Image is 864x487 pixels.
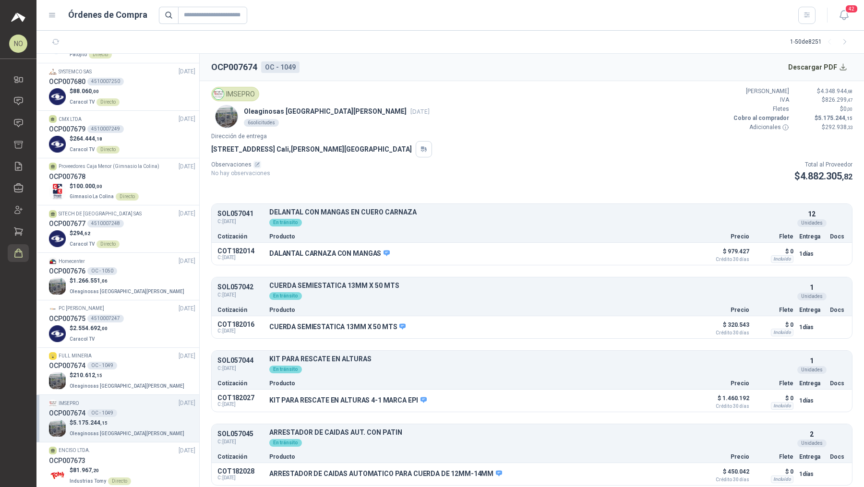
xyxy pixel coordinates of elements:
[95,136,102,142] span: ,18
[211,144,412,154] p: [STREET_ADDRESS] Cali , [PERSON_NAME][GEOGRAPHIC_DATA]
[701,477,749,482] span: Crédito 30 días
[49,136,66,153] img: Company Logo
[701,392,749,409] p: $ 1.460.192
[116,193,139,201] div: Directo
[795,114,852,123] p: $
[96,98,120,106] div: Directo
[217,365,264,372] span: C: [DATE]
[799,380,824,386] p: Entrega
[847,89,852,94] span: ,68
[790,35,852,50] div: 1 - 50 de 8251
[49,352,57,360] img: Company Logo
[217,328,264,334] span: C: [DATE]
[70,276,186,285] p: $
[49,408,85,418] h3: OCP007674
[755,246,793,257] p: $ 0
[211,160,270,169] p: Observaciones
[217,475,264,481] span: C: [DATE]
[49,171,85,182] h3: OCP007678
[95,184,102,189] span: ,00
[92,468,99,473] span: ,20
[732,105,789,114] p: Fletes
[59,258,85,265] p: Homecenter
[73,467,99,474] span: 81.967
[217,247,264,255] p: COT182014
[70,289,184,294] span: Oleaginosas [GEOGRAPHIC_DATA][PERSON_NAME]
[49,420,66,437] img: Company Logo
[73,230,90,237] span: 294
[701,380,749,386] p: Precio
[732,87,789,96] p: [PERSON_NAME]
[87,78,124,85] div: 4510007250
[87,220,124,227] div: 4510007248
[49,162,195,202] a: Proveedores Caja Menor (Gimnasio la Colina)[DATE] OCP007678Company Logo$100.000,00Gimnasio La Col...
[70,418,186,428] p: $
[269,234,696,239] p: Producto
[410,108,430,115] span: [DATE]
[49,313,85,324] h3: OCP007675
[100,326,108,331] span: ,00
[269,219,302,226] div: En tránsito
[217,291,264,299] span: C: [DATE]
[755,307,793,313] p: Flete
[179,304,195,313] span: [DATE]
[799,307,824,313] p: Entrega
[771,475,793,483] div: Incluido
[845,116,852,121] span: ,15
[73,183,102,190] span: 100.000
[70,383,184,389] span: Oleaginosas [GEOGRAPHIC_DATA][PERSON_NAME]
[59,116,82,123] p: CMX LTDA
[755,454,793,460] p: Flete
[701,246,749,262] p: $ 979.427
[835,7,852,24] button: 42
[825,124,852,131] span: 292.938
[49,372,66,389] img: Company Logo
[70,229,120,238] p: $
[179,115,195,124] span: [DATE]
[217,210,264,217] p: SOL057041
[269,249,390,258] p: DALANTAL CARNAZA CON MANGAS
[179,67,195,76] span: [DATE]
[269,380,696,386] p: Producto
[217,255,264,261] span: C: [DATE]
[795,87,852,96] p: $
[799,321,824,333] p: 1 días
[211,87,259,101] div: IMSEPRO
[755,319,793,331] p: $ 0
[179,209,195,218] span: [DATE]
[810,282,814,293] p: 1
[49,68,57,76] img: Company Logo
[87,315,124,322] div: 4510007247
[70,431,184,436] span: Oleaginosas [GEOGRAPHIC_DATA][PERSON_NAME]
[49,88,66,105] img: Company Logo
[70,336,95,342] span: Caracol TV
[755,466,793,477] p: $ 0
[49,266,85,276] h3: OCP007676
[49,209,195,249] a: SITECH DE [GEOGRAPHIC_DATA] SAS[DATE] OCP0076774510007248Company Logo$294,62Caracol TVDirecto
[216,106,238,128] img: Company Logo
[49,305,57,312] img: Company Logo
[108,477,131,485] div: Directo
[217,394,264,402] p: COT182027
[59,305,104,312] p: PC [PERSON_NAME]
[269,282,793,289] p: CUERDA SEMIESTATICA 13MM X 50 MTS
[59,68,92,76] p: SYSTEMCO SAS
[830,454,846,460] p: Docs
[830,234,846,239] p: Docs
[701,307,749,313] p: Precio
[89,51,112,59] div: Directo
[73,419,108,426] span: 5.175.244
[794,169,852,184] p: $
[810,429,814,439] p: 2
[70,182,139,191] p: $
[70,466,131,475] p: $
[59,163,159,170] p: Proveedores Caja Menor (Gimnasio la Colina)
[842,172,852,181] span: ,82
[217,467,264,475] p: COT182028
[818,115,852,121] span: 5.175.244
[701,257,749,262] span: Crédito 30 días
[217,218,264,226] span: C: [DATE]
[261,61,300,73] div: OC - 1049
[771,329,793,336] div: Incluido
[732,95,789,105] p: IVA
